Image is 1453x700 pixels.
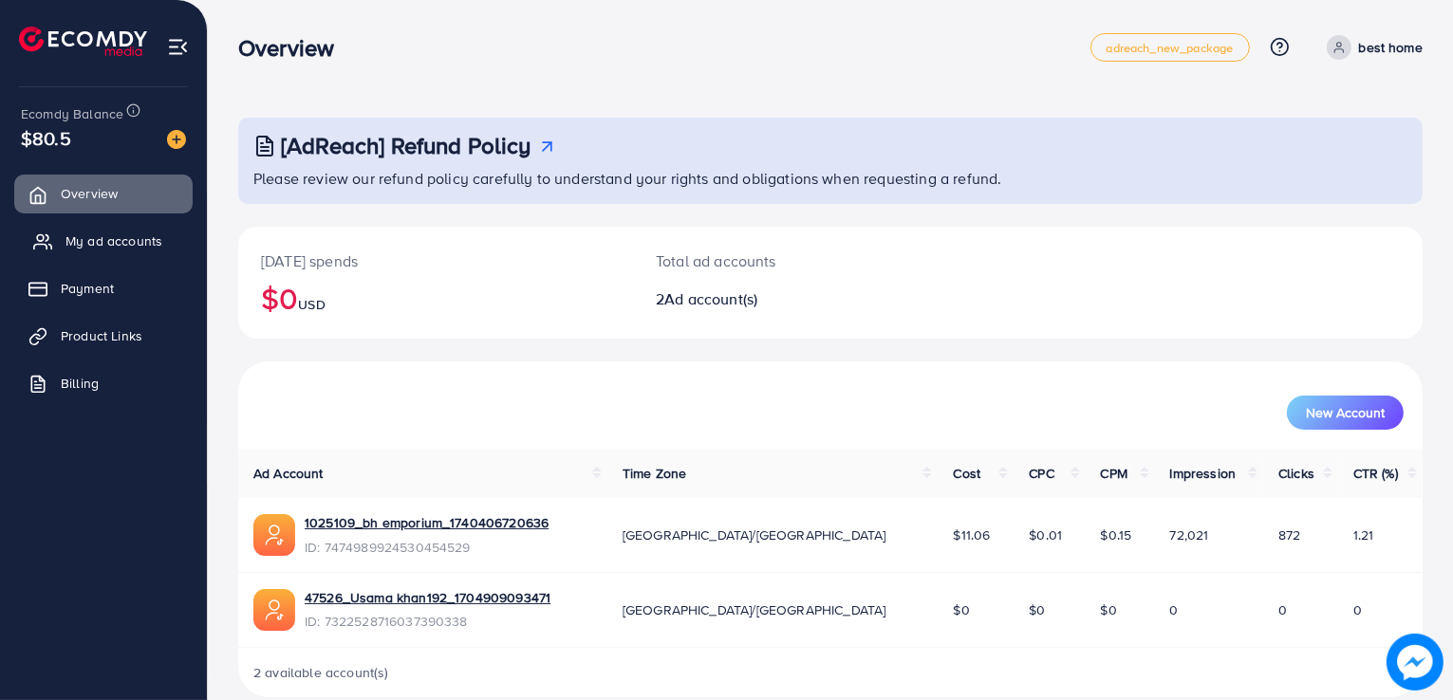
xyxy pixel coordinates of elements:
[1107,42,1234,54] span: adreach_new_package
[61,184,118,203] span: Overview
[1387,634,1444,691] img: image
[21,124,71,152] span: $80.5
[14,269,193,307] a: Payment
[1090,33,1250,62] a: adreach_new_package
[19,27,147,56] img: logo
[61,326,142,345] span: Product Links
[1029,600,1045,619] span: $0
[1101,525,1132,544] span: $0.15
[1029,525,1062,544] span: $0.01
[21,104,123,123] span: Ecomdy Balance
[253,464,324,483] span: Ad Account
[664,288,757,309] span: Ad account(s)
[14,364,193,402] a: Billing
[305,538,549,557] span: ID: 7474989924530454529
[953,525,990,544] span: $11.06
[253,663,389,682] span: 2 available account(s)
[65,231,162,250] span: My ad accounts
[656,249,906,272] p: Total ad accounts
[305,513,549,532] a: 1025109_bh emporium_1740406720636
[623,464,686,483] span: Time Zone
[281,132,531,159] h3: [AdReach] Refund Policy
[305,588,550,607] a: 47526_Usama khan192_1704909093471
[1170,464,1237,483] span: Impression
[1101,600,1117,619] span: $0
[1353,600,1362,619] span: 0
[167,130,186,149] img: image
[253,167,1411,190] p: Please review our refund policy carefully to understand your rights and obligations when requesti...
[1170,525,1209,544] span: 72,021
[623,525,886,544] span: [GEOGRAPHIC_DATA]/[GEOGRAPHIC_DATA]
[1353,464,1398,483] span: CTR (%)
[1319,35,1423,60] a: best home
[61,279,114,298] span: Payment
[656,290,906,308] h2: 2
[167,36,189,58] img: menu
[305,612,550,631] span: ID: 7322528716037390338
[1101,464,1127,483] span: CPM
[14,222,193,260] a: My ad accounts
[953,464,980,483] span: Cost
[1287,396,1404,430] button: New Account
[1306,406,1385,419] span: New Account
[1170,600,1179,619] span: 0
[253,589,295,631] img: ic-ads-acc.e4c84228.svg
[1278,464,1314,483] span: Clicks
[61,374,99,393] span: Billing
[623,600,886,619] span: [GEOGRAPHIC_DATA]/[GEOGRAPHIC_DATA]
[253,514,295,556] img: ic-ads-acc.e4c84228.svg
[1278,525,1300,544] span: 872
[953,600,969,619] span: $0
[14,317,193,355] a: Product Links
[1359,36,1423,59] p: best home
[261,280,610,316] h2: $0
[298,295,325,314] span: USD
[238,34,349,62] h3: Overview
[14,175,193,212] a: Overview
[1029,464,1053,483] span: CPC
[1353,525,1374,544] span: 1.21
[261,249,610,272] p: [DATE] spends
[1278,600,1287,619] span: 0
